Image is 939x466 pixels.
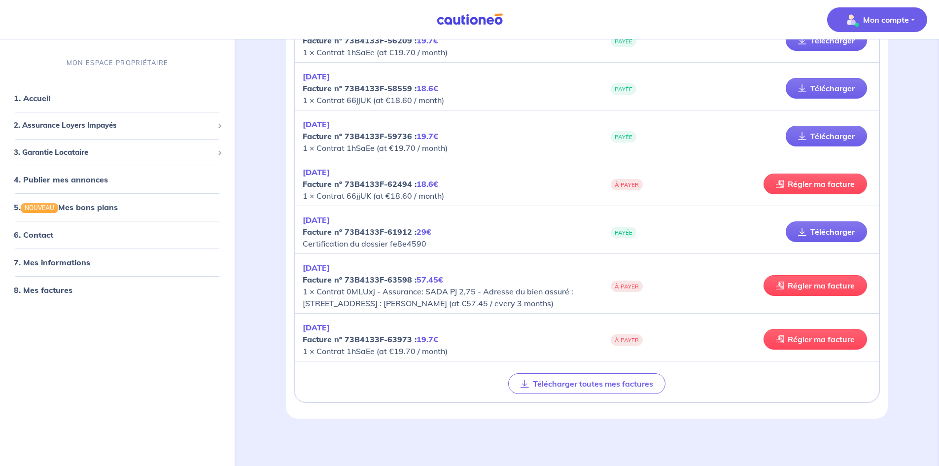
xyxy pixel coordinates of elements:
span: À PAYER [611,334,643,346]
a: Télécharger [786,221,867,242]
span: 2. Assurance Loyers Impayés [14,120,213,131]
div: 6. Contact [4,225,231,245]
div: 8. Mes factures [4,281,231,300]
span: PAYÉE [611,36,636,47]
strong: Facture nº 73B4133F-62494 : [303,179,438,189]
em: 19.7€ [417,36,438,45]
div: 4. Publier mes annonces [4,170,231,189]
p: 1 × Contrat 66jjUK (at €18.60 / month) [303,71,587,106]
em: 18.6€ [417,83,438,93]
em: 29€ [417,227,431,237]
strong: Facture nº 73B4133F-61912 : [303,227,431,237]
a: 5.NOUVEAUMes bons plans [14,202,118,212]
em: [DATE] [303,167,330,177]
a: 1. Accueil [14,93,50,103]
div: 7. Mes informations [4,253,231,273]
p: 1 × Contrat 66jjUK (at €18.60 / month) [303,166,587,202]
button: illu_account_valid_menu.svgMon compte [827,7,927,32]
span: PAYÉE [611,227,636,238]
a: 7. Mes informations [14,258,90,268]
a: Télécharger [786,30,867,51]
em: [DATE] [303,72,330,81]
p: MON ESPACE PROPRIÉTAIRE [67,58,168,68]
div: 1. Accueil [4,88,231,108]
p: 1 × Contrat 1hSaEe (at €19.70 / month) [303,118,587,154]
em: 18.6€ [417,179,438,189]
em: 19.7€ [417,334,438,344]
strong: Facture nº 73B4133F-63598 : [303,275,443,285]
em: [DATE] [303,263,330,273]
p: Mon compte [863,14,909,26]
p: 1 × Contrat 1hSaEe (at €19.70 / month) [303,322,587,357]
a: Télécharger [786,78,867,99]
p: 1 × Contrat 1hSaEe (at €19.70 / month) [303,23,587,58]
div: 2. Assurance Loyers Impayés [4,116,231,135]
a: 4. Publier mes annonces [14,175,108,184]
strong: Facture nº 73B4133F-58559 : [303,83,438,93]
em: [DATE] [303,215,330,225]
a: Télécharger [786,126,867,146]
span: À PAYER [611,281,643,292]
span: PAYÉE [611,131,636,143]
span: 3. Garantie Locataire [14,147,213,158]
strong: Facture nº 73B4133F-56209 : [303,36,438,45]
div: 5.NOUVEAUMes bons plans [4,197,231,217]
p: Certification du dossier fe8e4590 [303,214,587,250]
img: Cautioneo [433,13,507,26]
em: 19.7€ [417,131,438,141]
span: PAYÉE [611,83,636,95]
div: 3. Garantie Locataire [4,143,231,162]
strong: Facture nº 73B4133F-59736 : [303,131,438,141]
p: 1 × Contrat 0MLUxj - Assurance: SADA PJ 2,75 - Adresse du bien assuré : [STREET_ADDRESS] : [PERSO... [303,262,587,309]
a: Régler ma facture [764,329,867,350]
em: [DATE] [303,119,330,129]
img: illu_account_valid_menu.svg [843,12,859,28]
a: Régler ma facture [764,174,867,194]
a: Régler ma facture [764,275,867,296]
a: 8. Mes factures [14,286,72,295]
a: 6. Contact [14,230,53,240]
strong: Facture nº 73B4133F-63973 : [303,334,438,344]
span: À PAYER [611,179,643,190]
button: Télécharger toutes mes factures [508,373,665,394]
em: [DATE] [303,323,330,332]
em: 57.45€ [417,275,443,285]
